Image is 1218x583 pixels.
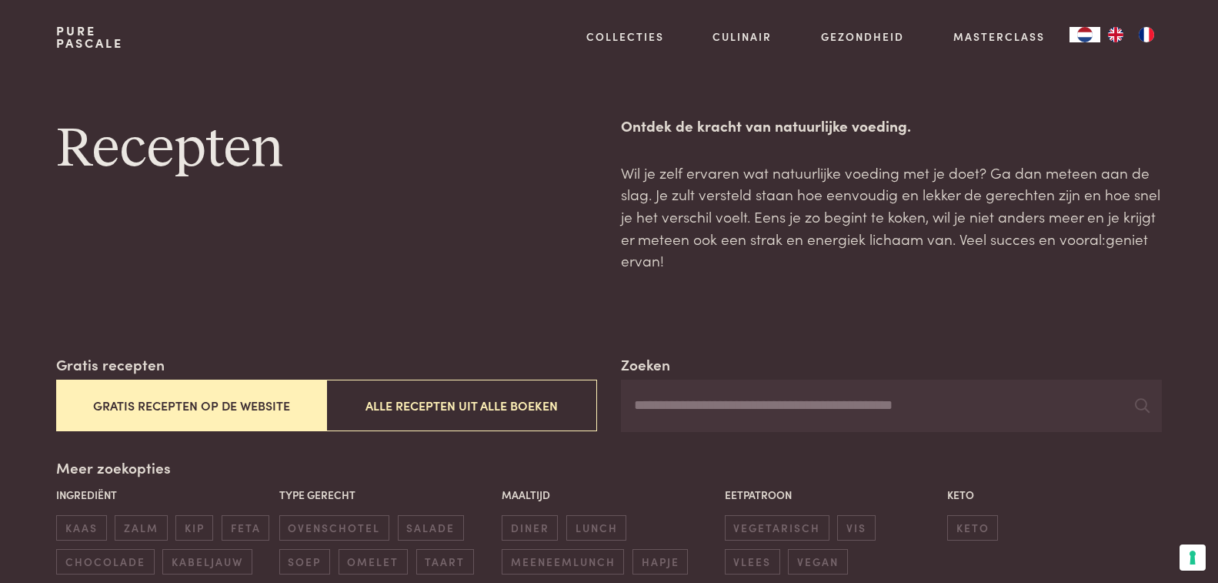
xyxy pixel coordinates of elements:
[788,549,847,575] span: vegan
[279,515,389,541] span: ovenschotel
[725,487,939,503] p: Eetpatroon
[1180,544,1206,571] button: Uw voorkeuren voor toestemming voor trackingtechnologieën
[821,28,904,45] a: Gezondheid
[162,549,252,575] span: kabeljauw
[222,515,269,541] span: feta
[502,515,558,541] span: diner
[56,487,271,503] p: Ingrediënt
[175,515,213,541] span: kip
[56,115,596,184] h1: Recepten
[725,549,780,575] span: vlees
[566,515,626,541] span: lunch
[115,515,167,541] span: zalm
[1131,27,1162,42] a: FR
[56,380,326,431] button: Gratis recepten op de website
[56,515,106,541] span: kaas
[279,549,330,575] span: soep
[837,515,875,541] span: vis
[621,115,911,136] strong: Ontdek de kracht van natuurlijke voeding.
[1100,27,1162,42] ul: Language list
[502,549,624,575] span: meeneemlunch
[416,549,474,575] span: taart
[712,28,772,45] a: Culinair
[279,487,494,503] p: Type gerecht
[56,549,154,575] span: chocolade
[326,380,596,431] button: Alle recepten uit alle boeken
[1070,27,1100,42] a: NL
[339,549,408,575] span: omelet
[621,353,670,376] label: Zoeken
[56,25,123,49] a: PurePascale
[1070,27,1100,42] div: Language
[953,28,1045,45] a: Masterclass
[947,515,998,541] span: keto
[947,487,1162,503] p: Keto
[502,487,716,503] p: Maaltijd
[1100,27,1131,42] a: EN
[56,353,165,376] label: Gratis recepten
[398,515,464,541] span: salade
[1070,27,1162,42] aside: Language selected: Nederlands
[621,162,1161,272] p: Wil je zelf ervaren wat natuurlijke voeding met je doet? Ga dan meteen aan de slag. Je zult verst...
[632,549,688,575] span: hapje
[586,28,664,45] a: Collecties
[725,515,829,541] span: vegetarisch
